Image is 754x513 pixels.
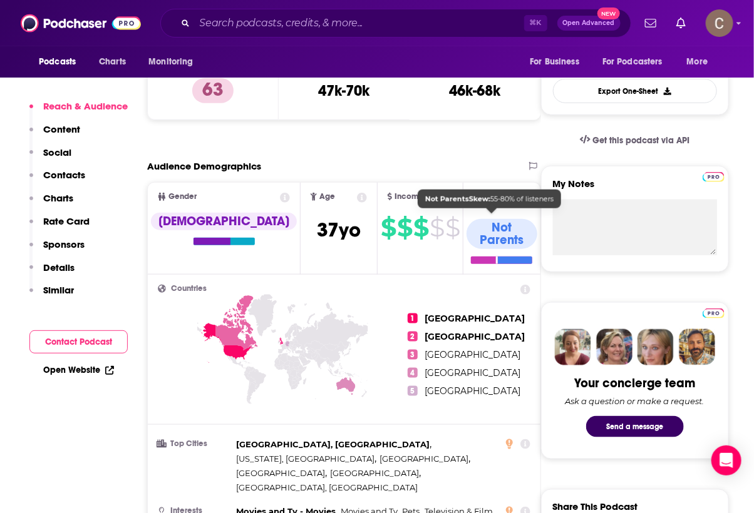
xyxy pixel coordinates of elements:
[557,16,621,31] button: Open AdvancedNew
[29,215,90,238] button: Rate Card
[158,440,231,448] h3: Top Cities
[29,238,85,262] button: Sponsors
[640,13,661,34] a: Show notifications dropdown
[380,454,468,464] span: [GEOGRAPHIC_DATA]
[236,437,431,452] span: ,
[450,81,501,100] h3: 46k-68k
[563,20,615,26] span: Open Advanced
[425,313,525,324] span: [GEOGRAPHIC_DATA]
[147,160,261,172] h2: Audience Demographics
[597,8,620,19] span: New
[408,313,418,323] span: 1
[553,79,717,103] button: Export One-Sheet
[671,13,691,34] a: Show notifications dropdown
[596,329,633,365] img: Barbara Profile
[553,501,638,513] h3: Share This Podcast
[29,146,71,170] button: Social
[706,9,733,37] img: User Profile
[330,466,421,480] span: ,
[594,50,681,74] button: open menu
[524,15,547,31] span: ⌘ K
[43,100,128,112] p: Reach & Audience
[29,330,128,353] button: Contact Podcast
[586,416,684,437] button: Send a message
[711,445,741,475] div: Open Intercom Messenger
[236,452,376,466] span: ,
[381,218,396,238] span: $
[574,375,695,391] div: Your concierge team
[29,284,74,307] button: Similar
[29,169,85,192] button: Contacts
[521,50,595,74] button: open menu
[236,468,325,478] span: [GEOGRAPHIC_DATA]
[408,350,418,360] span: 3
[43,192,73,204] p: Charts
[168,193,197,201] span: Gender
[555,329,591,365] img: Sydney Profile
[592,135,689,146] span: Get this podcast via API
[29,262,75,285] button: Details
[430,218,444,238] span: $
[467,219,537,249] div: Not Parents
[330,468,419,478] span: [GEOGRAPHIC_DATA]
[602,53,663,71] span: For Podcasters
[151,213,297,230] div: [DEMOGRAPHIC_DATA]
[99,53,126,71] span: Charts
[638,329,674,365] img: Jules Profile
[679,329,715,365] img: Jon Profile
[397,218,412,238] span: $
[43,123,80,135] p: Content
[425,349,521,360] span: [GEOGRAPHIC_DATA]
[317,218,361,242] span: 37 yo
[425,195,490,203] b: Not Parents Skew:
[413,218,428,238] span: $
[29,100,128,123] button: Reach & Audience
[29,192,73,215] button: Charts
[703,172,725,182] img: Podchaser Pro
[318,81,369,100] h3: 47k-70k
[43,365,114,375] a: Open Website
[408,368,418,378] span: 4
[703,308,725,318] img: Podchaser Pro
[43,169,85,181] p: Contacts
[445,218,460,238] span: $
[425,385,521,397] span: [GEOGRAPHIC_DATA]
[380,452,470,466] span: ,
[43,238,85,250] p: Sponsors
[703,307,725,318] a: Pro website
[30,50,92,74] button: open menu
[148,53,193,71] span: Monitoring
[140,50,209,74] button: open menu
[706,9,733,37] span: Logged in as clay.bolton
[29,123,80,146] button: Content
[236,454,374,464] span: [US_STATE], [GEOGRAPHIC_DATA]
[570,125,700,156] a: Get this podcast via API
[425,331,525,342] span: [GEOGRAPHIC_DATA]
[395,193,423,201] span: Income
[482,193,518,209] span: Parental Status
[687,53,708,71] span: More
[236,466,327,480] span: ,
[408,386,418,396] span: 5
[21,11,141,35] img: Podchaser - Follow, Share and Rate Podcasts
[43,284,74,296] p: Similar
[425,195,554,203] span: 55-80% of listeners
[678,50,724,74] button: open menu
[425,367,521,378] span: [GEOGRAPHIC_DATA]
[553,178,717,200] label: My Notes
[565,396,705,406] div: Ask a question or make a request.
[39,53,76,71] span: Podcasts
[171,285,207,293] span: Countries
[530,53,579,71] span: For Business
[160,9,631,38] div: Search podcasts, credits, & more...
[236,482,418,492] span: [GEOGRAPHIC_DATA], [GEOGRAPHIC_DATA]
[408,332,418,342] span: 2
[192,78,234,103] p: 63
[703,170,725,182] a: Pro website
[319,193,335,201] span: Age
[236,439,430,449] span: [GEOGRAPHIC_DATA], [GEOGRAPHIC_DATA]
[195,13,524,33] input: Search podcasts, credits, & more...
[706,9,733,37] button: Show profile menu
[43,262,75,273] p: Details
